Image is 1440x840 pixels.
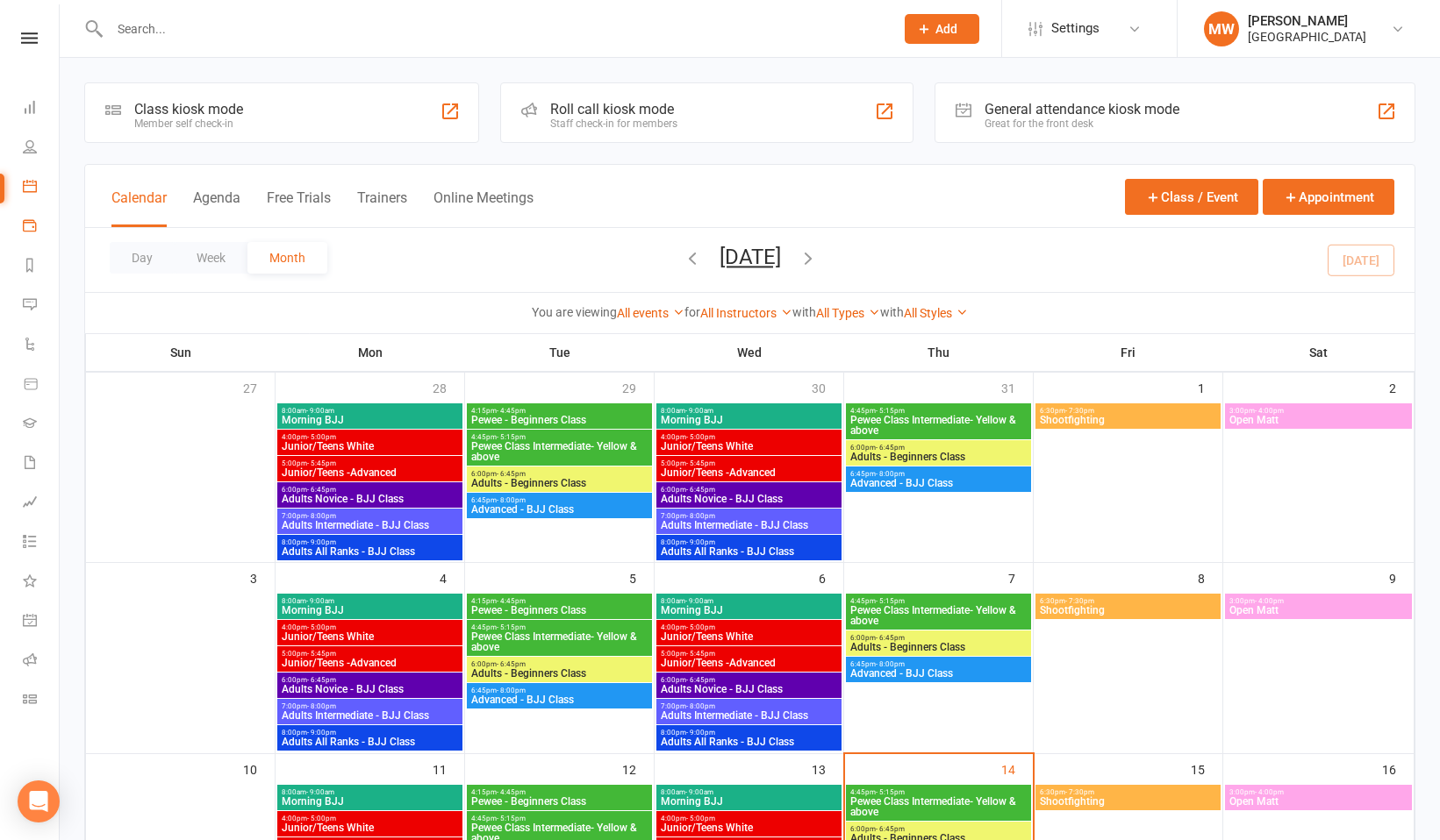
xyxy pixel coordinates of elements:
span: - 5:00pm [307,623,336,631]
span: - 5:15pm [876,788,905,796]
span: - 8:00pm [497,687,526,694]
span: - 8:00pm [876,660,905,668]
span: - 6:45pm [497,660,526,668]
span: Junior/Teens White [660,441,838,452]
div: General attendance kiosk mode [985,101,1179,117]
span: - 8:00pm [307,702,336,710]
div: 9 [1389,563,1414,592]
span: 3:00pm [1229,597,1408,605]
span: - 8:00pm [686,702,715,710]
a: All Instructors [700,306,792,320]
span: - 5:45pm [686,459,715,467]
a: Assessments [23,484,59,523]
span: Open Matt [1229,605,1408,616]
span: 4:45pm [470,815,648,822]
span: Shootfighting [1039,796,1217,807]
span: - 9:00am [306,407,334,415]
span: 8:00am [281,407,459,415]
button: [DATE] [720,245,781,269]
span: 7:00pm [660,702,838,710]
a: All Styles [904,306,968,320]
div: Open Intercom Messenger [18,780,60,822]
span: Pewee Class Intermediate- Yellow & above [470,631,648,652]
span: 7:00pm [660,512,838,520]
span: - 6:45pm [307,676,336,684]
span: 8:00am [660,597,838,605]
span: - 4:45pm [497,788,526,796]
span: Adults Novice - BJJ Class [660,494,838,504]
a: Reports [23,247,59,287]
span: 6:00pm [849,825,1028,833]
button: Calendar [111,189,167,227]
button: Appointment [1263,179,1394,215]
a: Roll call kiosk mode [23,642,59,681]
span: 5:00pm [660,650,838,658]
span: Morning BJJ [660,415,838,425]
div: 10 [243,754,275,783]
span: Pewee Class Intermediate- Yellow & above [849,415,1028,436]
span: Advanced - BJJ Class [470,694,648,705]
span: - 9:00am [306,597,334,605]
span: Adults All Ranks - BJJ Class [660,546,838,557]
span: Add [935,22,957,36]
span: - 5:15pm [497,623,526,631]
span: 6:45pm [849,660,1028,668]
span: 4:45pm [849,407,1028,415]
button: Add [905,14,979,44]
span: - 9:00am [306,788,334,796]
div: 16 [1382,754,1414,783]
span: - 8:00pm [876,470,905,478]
span: 6:00pm [470,660,648,668]
span: Advanced - BJJ Class [849,668,1028,679]
span: Junior/Teens White [281,441,459,452]
span: - 5:15pm [497,815,526,822]
button: Agenda [193,189,240,227]
span: Adults - Beginners Class [470,668,648,679]
span: 6:45pm [849,470,1028,478]
a: Dashboard [23,89,59,129]
div: 1 [1198,373,1222,402]
span: - 7:30pm [1065,788,1094,796]
span: 6:00pm [281,486,459,494]
div: 31 [1001,373,1033,402]
span: Junior/Teens White [660,822,838,833]
span: - 5:15pm [497,433,526,441]
span: Junior/Teens White [281,631,459,642]
span: Junior/Teens White [660,631,838,642]
th: Wed [655,334,844,371]
a: Class kiosk mode [23,681,59,721]
div: Class kiosk mode [134,101,243,117]
span: 6:45pm [470,496,648,504]
span: Advanced - BJJ Class [849,478,1028,488]
button: Trainers [357,189,407,227]
span: 4:45pm [849,597,1028,605]
span: - 8:00pm [497,496,526,504]
strong: You are viewing [532,305,617,319]
div: Staff check-in for members [550,117,677,130]
span: - 5:00pm [686,623,715,631]
span: - 4:00pm [1255,597,1284,605]
span: Morning BJJ [281,796,459,807]
span: 4:15pm [470,597,648,605]
div: 29 [622,373,654,402]
span: - 4:00pm [1255,407,1284,415]
div: Member self check-in [134,117,243,130]
div: 14 [1001,754,1033,783]
span: - 5:00pm [307,433,336,441]
a: Payments [23,208,59,247]
span: 7:00pm [281,512,459,520]
span: Adults Intermediate - BJJ Class [281,710,459,721]
span: 4:00pm [660,433,838,441]
a: What's New [23,563,59,602]
span: 3:00pm [1229,788,1408,796]
div: 28 [433,373,464,402]
a: Product Sales [23,366,59,405]
span: Junior/Teens -Advanced [281,658,459,668]
div: Great for the front desk [985,117,1179,130]
span: 6:30pm [1039,597,1217,605]
input: Search... [104,17,882,41]
span: - 5:45pm [307,650,336,658]
span: - 6:45pm [876,634,905,642]
span: 3:00pm [1229,407,1408,415]
span: - 5:00pm [686,815,715,822]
